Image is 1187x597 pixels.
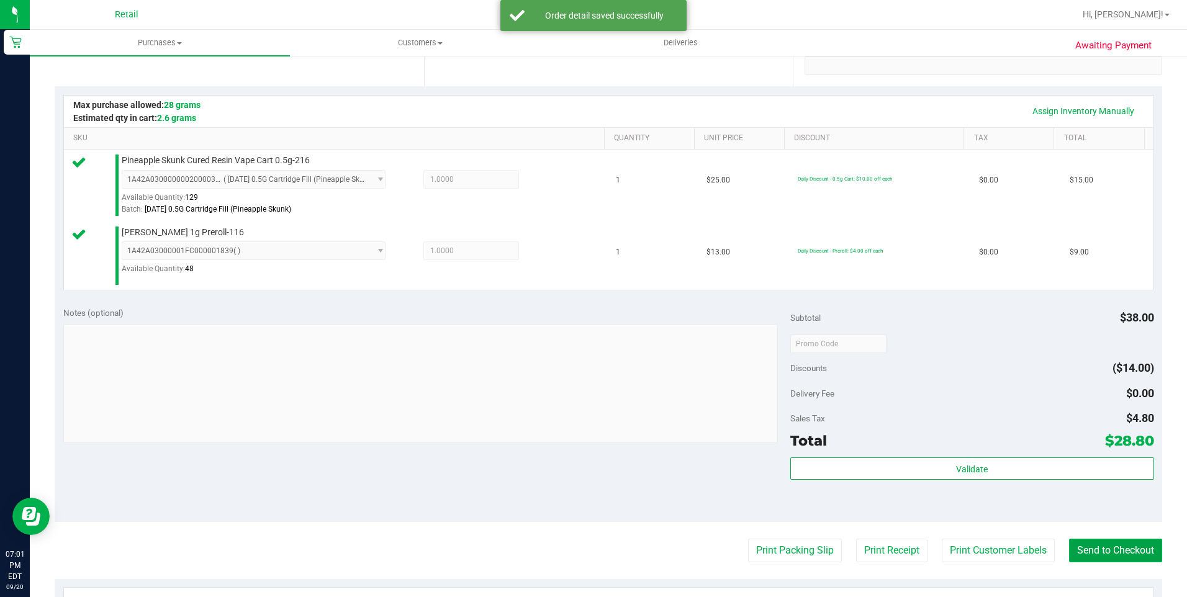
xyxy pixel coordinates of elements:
span: $25.00 [706,174,730,186]
span: $0.00 [1126,387,1154,400]
span: Discounts [790,357,827,379]
span: $0.00 [979,246,998,258]
span: Sales Tax [790,413,825,423]
span: Customers [291,37,549,48]
a: Total [1064,133,1139,143]
div: Order detail saved successfully [531,9,677,22]
a: Unit Price [704,133,779,143]
span: Delivery Fee [790,388,834,398]
inline-svg: Retail [9,36,22,48]
span: Pineapple Skunk Cured Resin Vape Cart 0.5g-216 [122,155,310,166]
span: $38.00 [1120,311,1154,324]
span: Max purchase allowed: [73,100,201,110]
span: $4.80 [1126,411,1154,424]
span: Purchases [30,37,290,48]
span: Subtotal [790,313,821,323]
button: Print Packing Slip [748,539,842,562]
span: Daily Discount - 0.5g Cart: $10.00 off each [798,176,892,182]
span: Batch: [122,205,143,213]
span: 1 [616,246,620,258]
a: Assign Inventory Manually [1024,101,1142,122]
p: 09/20 [6,582,24,591]
span: ($14.00) [1113,361,1154,374]
button: Print Receipt [856,539,927,562]
div: Available Quantity: [122,189,400,213]
iframe: Resource center [12,498,50,535]
span: Estimated qty in cart: [73,113,196,123]
span: $28.80 [1105,432,1154,449]
span: $9.00 [1070,246,1089,258]
div: Available Quantity: [122,260,400,284]
p: 07:01 PM EDT [6,549,24,582]
span: 129 [185,193,198,202]
button: Print Customer Labels [942,539,1055,562]
a: Purchases [30,30,290,56]
span: 2.6 grams [157,113,196,123]
span: [DATE] 0.5G Cartridge Fill (Pineapple Skunk) [145,205,291,213]
a: Quantity [614,133,689,143]
span: Deliveries [647,37,715,48]
span: Daily Discount - Preroll: $4.00 off each [798,248,883,254]
span: 28 grams [164,100,201,110]
span: $15.00 [1070,174,1093,186]
a: Deliveries [551,30,811,56]
span: $0.00 [979,174,998,186]
a: Discount [794,133,959,143]
span: Total [790,432,827,449]
span: Hi, [PERSON_NAME]! [1083,9,1163,19]
button: Send to Checkout [1069,539,1162,562]
a: SKU [73,133,599,143]
span: 48 [185,264,194,273]
span: [PERSON_NAME] 1g Preroll-116 [122,227,244,238]
a: Customers [290,30,550,56]
a: Tax [974,133,1049,143]
span: Validate [956,464,988,474]
span: Retail [115,9,138,20]
span: Awaiting Payment [1075,38,1152,53]
span: 1 [616,174,620,186]
input: Promo Code [790,334,887,353]
span: Notes (optional) [63,308,124,318]
button: Validate [790,457,1154,480]
span: $13.00 [706,246,730,258]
